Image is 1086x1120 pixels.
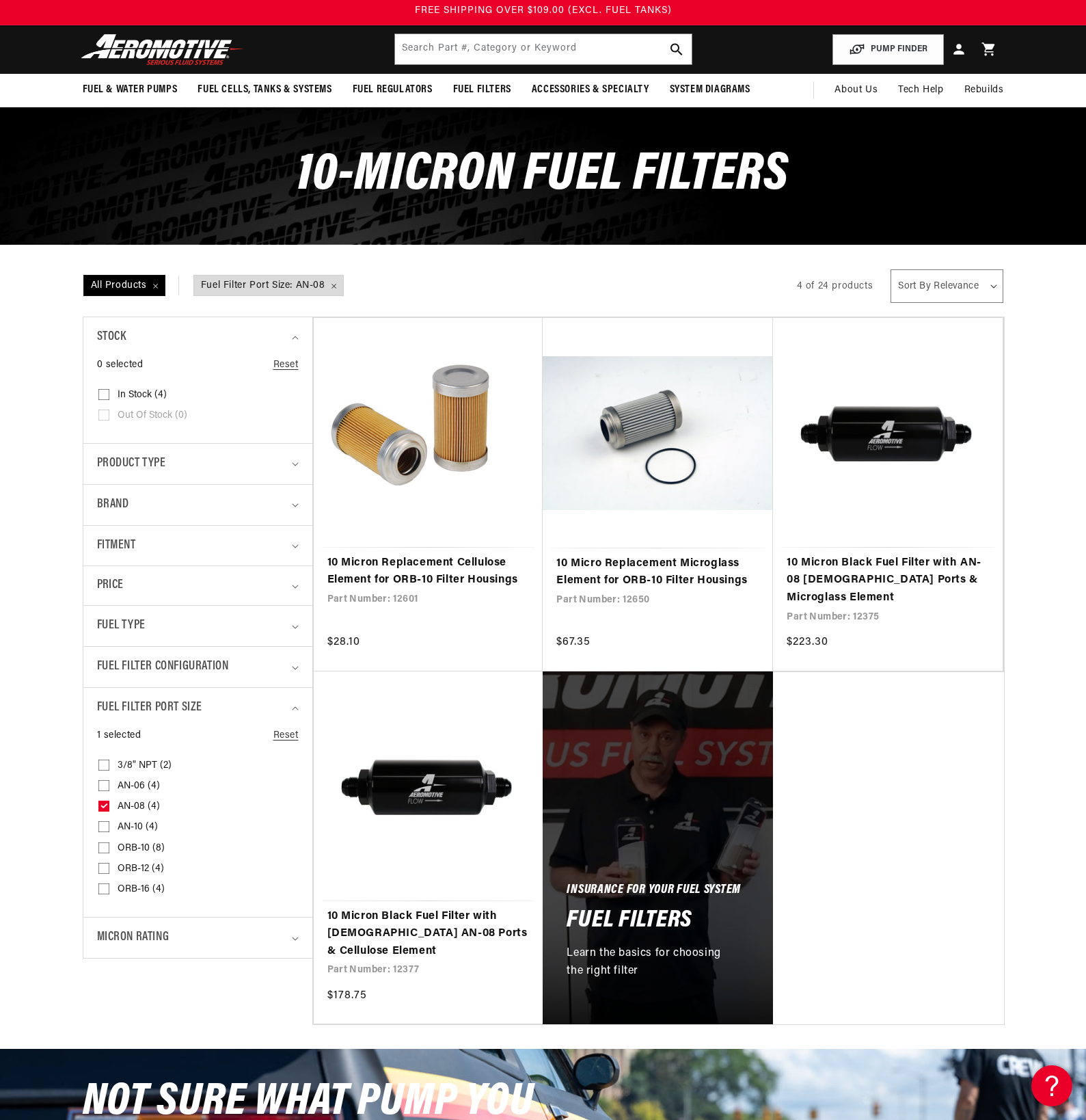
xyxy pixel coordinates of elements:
[567,885,741,896] h5: Insurance For Your Fuel System
[97,647,299,687] summary: Fuel Filter Configuration (0 selected)
[118,801,160,813] span: AN-08 (4)
[797,281,873,291] span: 4 of 24 products
[834,85,878,95] span: About Us
[118,842,165,855] span: ORB-10 (8)
[97,536,136,556] span: Fitment
[77,34,248,66] img: Aeromotive
[670,83,750,97] span: System Diagrams
[97,317,299,358] summary: Stock (0 selected)
[118,883,165,896] span: ORB-16 (4)
[193,276,344,296] a: Fuel Filter Port Size: AN-08
[97,485,299,525] summary: Brand (0 selected)
[327,908,530,961] a: 10 Micron Black Fuel Filter with [DEMOGRAPHIC_DATA] AN-08 Ports & Cellulose Element
[97,358,144,373] span: 0 selected
[72,74,188,106] summary: Fuel & Water Pumps
[353,83,433,97] span: Fuel Regulators
[97,616,146,636] span: Fuel Type
[832,34,944,65] button: PUMP FINDER
[97,576,124,595] span: Price
[327,555,530,589] a: 10 Micron Replacement Cellulose Element for ORB-10 Filter Housings
[273,358,299,373] a: Reset
[567,910,692,932] h2: Fuel Filters
[415,5,672,16] span: FREE SHIPPING OVER $109.00 (EXCL. FUEL TANKS)
[83,276,193,296] a: All Products
[662,34,692,64] button: search button
[97,688,299,728] summary: Fuel Filter Port Size (1 selected)
[118,389,167,401] span: In stock (4)
[118,410,187,422] span: Out of stock (0)
[97,454,166,474] span: Product type
[453,83,511,97] span: Fuel Filters
[97,698,203,718] span: Fuel Filter Port Size
[521,74,660,106] summary: Accessories & Specialty
[97,928,169,948] span: Micron Rating
[273,728,299,743] a: Reset
[84,276,165,296] span: All Products
[194,276,343,296] span: Fuel Filter Port Size: AN-08
[97,526,299,566] summary: Fitment (0 selected)
[118,780,160,792] span: AN-06 (4)
[567,945,734,980] p: Learn the basics for choosing the right filter
[187,74,342,106] summary: Fuel Cells, Tanks & Systems
[97,566,299,605] summary: Price
[297,148,789,202] span: 10-Micron Fuel Filters
[97,328,126,347] span: Stock
[787,555,989,607] a: 10 Micron Black Fuel Filter with AN-08 [DEMOGRAPHIC_DATA] Ports & Microglass Element
[97,495,129,515] span: Brand
[556,555,759,590] a: 10 Micro Replacement Microglass Element for ORB-10 Filter Housings
[532,83,649,97] span: Accessories & Specialty
[97,918,299,958] summary: Micron Rating (0 selected)
[395,34,692,64] input: Search by Part Number, Category or Keyword
[198,83,331,97] span: Fuel Cells, Tanks & Systems
[342,74,443,106] summary: Fuel Regulators
[97,728,141,743] span: 1 selected
[118,760,172,772] span: 3/8" NPT (2)
[97,657,229,677] span: Fuel Filter Configuration
[660,74,761,106] summary: System Diagrams
[898,83,943,98] span: Tech Help
[83,83,178,97] span: Fuel & Water Pumps
[824,74,888,107] a: About Us
[443,74,521,106] summary: Fuel Filters
[118,821,158,834] span: AN-10 (4)
[954,74,1014,107] summary: Rebuilds
[97,444,299,484] summary: Product type (0 selected)
[888,74,953,107] summary: Tech Help
[118,863,164,875] span: ORB-12 (4)
[97,606,299,646] summary: Fuel Type (0 selected)
[964,83,1004,98] span: Rebuilds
